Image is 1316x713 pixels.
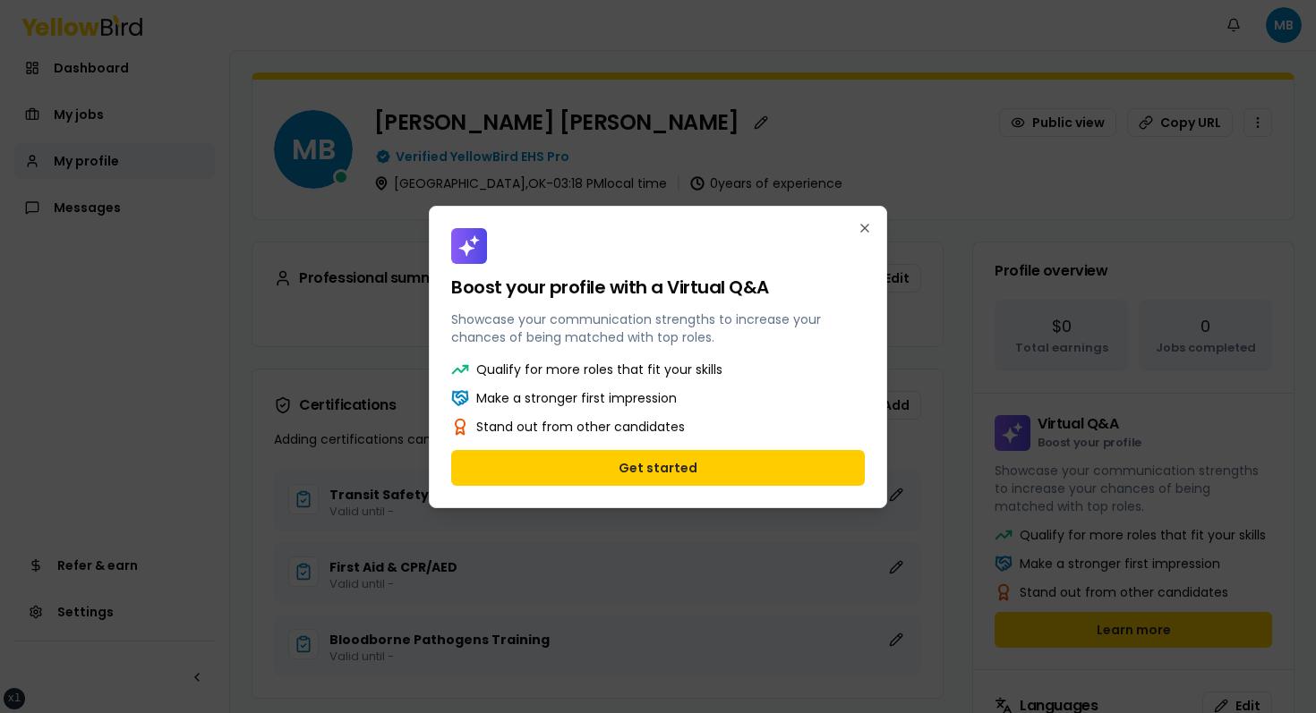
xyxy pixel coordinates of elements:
[476,389,677,407] p: Make a stronger first impression
[476,418,685,436] p: Stand out from other candidates
[476,361,722,378] p: Qualify for more roles that fit your skills
[451,450,865,486] button: Get started
[451,310,865,346] p: Showcase your communication strengths to increase your chances of being matched with top roles.
[451,278,865,296] h2: Boost your profile with a Virtual Q&A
